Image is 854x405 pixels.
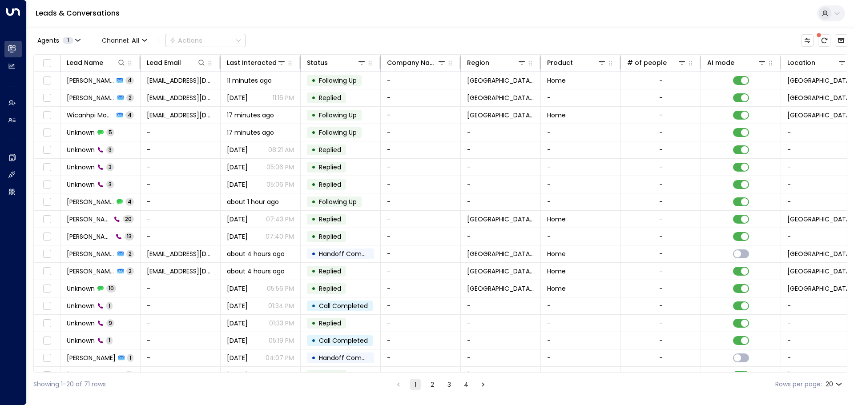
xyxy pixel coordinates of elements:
div: - [659,111,663,120]
div: AI mode [707,57,734,68]
td: - [141,211,221,228]
span: Yesterday [227,284,248,293]
div: • [311,177,316,192]
span: Home [547,76,566,85]
span: 1 [106,302,113,309]
p: 04:07 PM [266,353,294,362]
span: Home [547,111,566,120]
span: Toggle select row [41,370,52,381]
div: 20 [826,378,844,391]
td: - [381,159,461,176]
span: Central Michigan [467,111,534,120]
a: Leads & Conversations [36,8,120,18]
td: - [381,245,461,262]
div: Actions [169,36,202,44]
span: Replied [319,145,341,154]
div: Product [547,57,573,68]
span: Aug 29, 2025 [227,93,248,102]
span: Aug 31, 2025 [227,319,248,328]
span: 2 [126,267,134,275]
span: Central Michigan [467,249,534,258]
span: Replied [319,284,341,293]
span: There are new threads available. Refresh the grid to view the latest updates. [818,34,830,47]
span: 2 [126,94,134,101]
span: Toggle select row [41,301,52,312]
td: - [381,107,461,124]
span: Aug 29, 2025 [227,215,248,224]
span: Replied [319,180,341,189]
div: - [659,319,663,328]
span: Call Completed [319,301,368,310]
div: - [659,76,663,85]
td: - [381,297,461,314]
span: Summerhill Village [787,267,853,276]
td: - [461,297,541,314]
span: Central Michigan [467,93,534,102]
span: Unknown [67,319,95,328]
div: - [659,197,663,206]
span: Aug 31, 2025 [227,301,248,310]
div: Lead Name [67,57,126,68]
span: 1 [106,337,113,344]
td: - [381,332,461,349]
span: Unknown [67,284,95,293]
span: Toggle select row [41,162,52,173]
span: Toggle select row [41,335,52,346]
span: Summerhill Village [787,215,853,224]
span: Unknown [67,336,95,345]
span: Toggle select row [41,179,52,190]
span: candihffmn93@gmail.com [147,76,214,85]
span: Yesterday [227,336,248,345]
p: 05:56 PM [267,284,294,293]
div: • [311,125,316,140]
td: - [461,349,541,366]
nav: pagination navigation [393,379,489,390]
td: - [141,124,221,141]
span: Summerhill Village [787,111,853,120]
span: Toggle select row [41,75,52,86]
td: - [541,141,621,158]
td: - [381,211,461,228]
span: Replied [319,319,341,328]
div: • [311,264,316,279]
span: 16 [124,371,134,379]
span: Toggle select row [41,231,52,242]
span: Toggle select row [41,214,52,225]
div: - [659,371,663,380]
span: Aug 29, 2025 [227,163,248,172]
div: • [311,298,316,313]
div: - [659,180,663,189]
td: - [381,89,461,106]
button: Go to page 3 [444,379,455,390]
div: Location [787,57,846,68]
span: Replied [319,232,341,241]
td: - [541,349,621,366]
p: 08:21 AM [268,145,294,154]
span: Aug 30, 2025 [227,145,248,154]
td: - [141,176,221,193]
span: 1 [63,37,73,44]
span: 4 [125,111,134,119]
span: Toggle select all [41,58,52,69]
div: Lead Name [67,57,103,68]
td: - [541,159,621,176]
div: - [659,267,663,276]
span: 4 [125,76,134,84]
td: - [541,332,621,349]
span: Toggle select row [41,144,52,156]
span: Home [547,215,566,224]
div: Last Interacted [227,57,286,68]
div: • [311,142,316,157]
button: Customize [801,34,814,47]
td: - [541,124,621,141]
div: • [311,73,316,88]
span: Tony Osborne [67,215,111,224]
td: - [381,193,461,210]
td: - [381,72,461,89]
td: - [541,89,621,106]
button: Channel:All [98,34,151,47]
button: Archived Leads [835,34,847,47]
div: Location [787,57,815,68]
span: Following Up [319,128,357,137]
td: - [461,159,541,176]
